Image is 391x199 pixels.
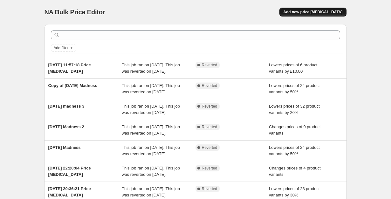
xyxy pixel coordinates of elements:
[48,166,91,177] span: [DATE] 22:20:04 Price [MEDICAL_DATA]
[269,124,321,136] span: Changes prices of 9 product variants
[122,83,180,94] span: This job ran on [DATE]. This job was reverted on [DATE].
[122,63,180,74] span: This job ran on [DATE]. This job was reverted on [DATE].
[283,10,342,15] span: Add new price [MEDICAL_DATA]
[202,83,217,88] span: Reverted
[48,145,81,150] span: [DATE] Madness
[202,104,217,109] span: Reverted
[269,63,317,74] span: Lowers prices of 6 product variants by £10.00
[48,83,97,88] span: Copy of [DATE] Madness
[202,166,217,171] span: Reverted
[122,104,180,115] span: This job ran on [DATE]. This job was reverted on [DATE].
[122,166,180,177] span: This job ran on [DATE]. This job was reverted on [DATE].
[269,186,320,197] span: Lowers prices of 23 product variants by 30%
[54,45,69,50] span: Add filter
[202,145,217,150] span: Reverted
[202,186,217,191] span: Reverted
[48,124,84,129] span: [DATE] Madness 2
[122,124,180,136] span: This job ran on [DATE]. This job was reverted on [DATE].
[269,104,320,115] span: Lowers prices of 32 product variants by 20%
[202,124,217,129] span: Reverted
[202,63,217,68] span: Reverted
[48,63,91,74] span: [DATE] 11:57:18 Price [MEDICAL_DATA]
[45,9,105,16] span: NA Bulk Price Editor
[269,145,320,156] span: Lowers prices of 24 product variants by 50%
[122,186,180,197] span: This job ran on [DATE]. This job was reverted on [DATE].
[122,145,180,156] span: This job ran on [DATE]. This job was reverted on [DATE].
[48,104,85,109] span: [DATE] madness 3
[279,8,346,17] button: Add new price [MEDICAL_DATA]
[269,83,320,94] span: Lowers prices of 24 product variants by 50%
[269,166,321,177] span: Changes prices of 4 product variants
[51,44,76,52] button: Add filter
[48,186,91,197] span: [DATE] 20:36:21 Price [MEDICAL_DATA]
